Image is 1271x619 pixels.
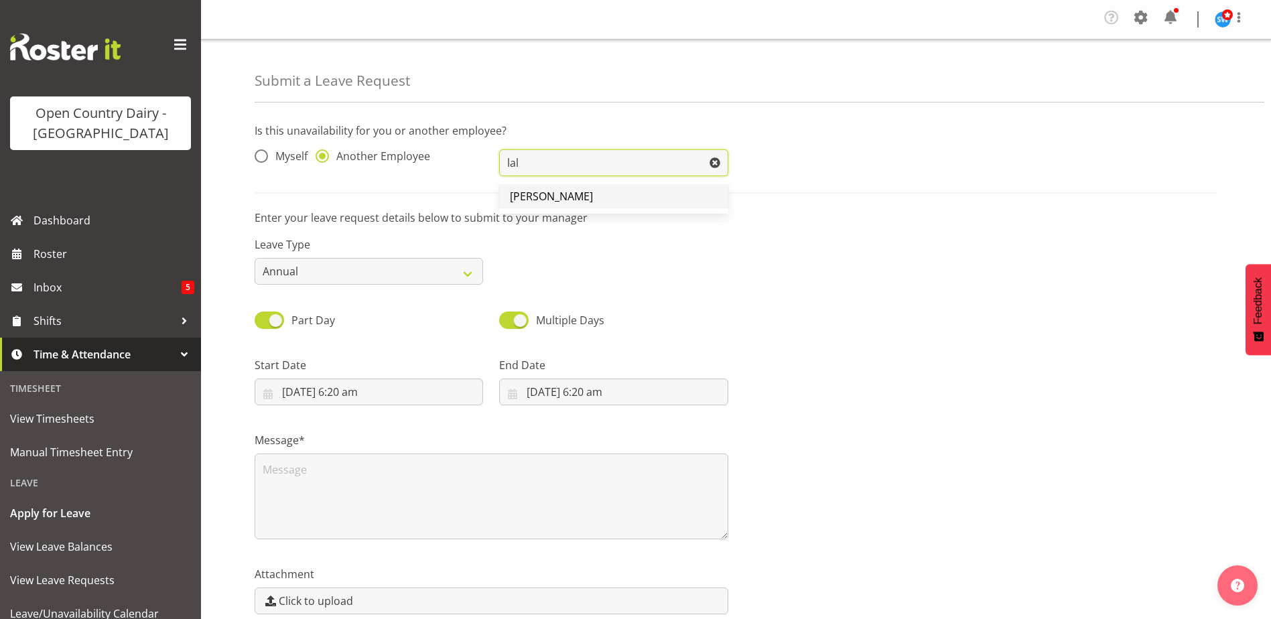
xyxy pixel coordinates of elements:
[182,281,194,294] span: 5
[255,379,483,405] input: Click to select...
[10,503,191,523] span: Apply for Leave
[3,563,198,597] a: View Leave Requests
[499,357,728,373] label: End Date
[10,33,121,60] img: Rosterit website logo
[3,374,198,402] div: Timesheet
[1215,11,1231,27] img: steve-webb7510.jpg
[34,344,174,364] span: Time & Attendance
[34,244,194,264] span: Roster
[255,236,483,253] label: Leave Type
[3,469,198,496] div: Leave
[1252,277,1264,324] span: Feedback
[34,277,182,297] span: Inbox
[3,530,198,563] a: View Leave Balances
[10,537,191,557] span: View Leave Balances
[255,123,1217,139] p: Is this unavailability for you or another employee?
[3,496,198,530] a: Apply for Leave
[3,402,198,435] a: View Timesheets
[1246,264,1271,355] button: Feedback - Show survey
[329,149,430,163] span: Another Employee
[268,149,308,163] span: Myself
[34,210,194,230] span: Dashboard
[255,210,1217,226] p: Enter your leave request details below to submit to your manager
[499,184,728,208] a: [PERSON_NAME]
[255,432,728,448] label: Message*
[10,570,191,590] span: View Leave Requests
[34,311,174,331] span: Shifts
[1231,579,1244,592] img: help-xxl-2.png
[255,566,728,582] label: Attachment
[291,313,335,328] span: Part Day
[10,409,191,429] span: View Timesheets
[10,442,191,462] span: Manual Timesheet Entry
[499,149,728,176] input: Select Employee
[499,379,728,405] input: Click to select...
[255,357,483,373] label: Start Date
[536,313,604,328] span: Multiple Days
[23,103,178,143] div: Open Country Dairy - [GEOGRAPHIC_DATA]
[255,73,410,88] h4: Submit a Leave Request
[510,189,593,204] span: [PERSON_NAME]
[3,435,198,469] a: Manual Timesheet Entry
[279,593,353,609] span: Click to upload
